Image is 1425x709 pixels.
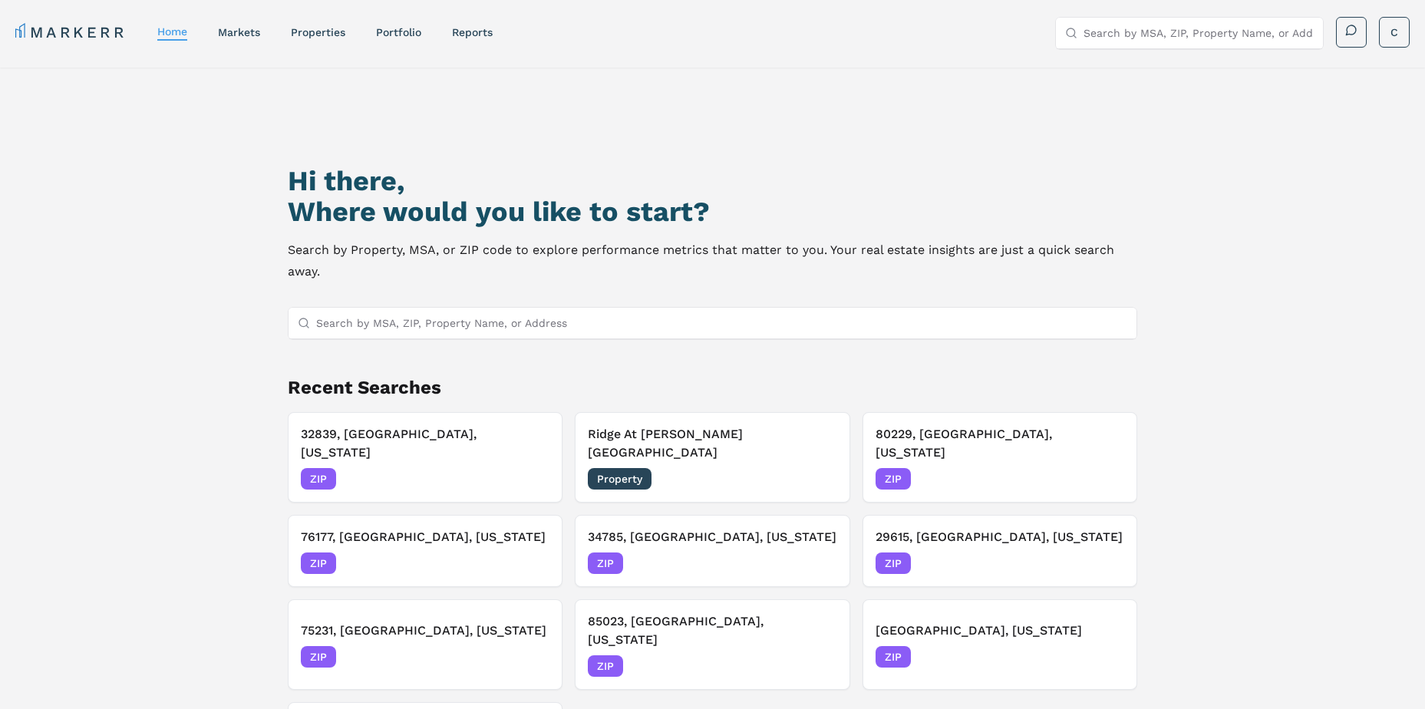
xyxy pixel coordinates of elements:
h3: 32839, [GEOGRAPHIC_DATA], [US_STATE] [301,425,550,462]
a: home [157,25,187,38]
h2: Recent Searches [288,375,1138,400]
a: Portfolio [376,26,421,38]
span: [DATE] [803,556,837,571]
button: Remove 29615, Greenville, South Carolina29615, [GEOGRAPHIC_DATA], [US_STATE]ZIP[DATE] [863,515,1138,587]
span: [DATE] [515,556,549,571]
button: Remove Ridge At Thornton StationRidge At [PERSON_NAME][GEOGRAPHIC_DATA]Property[DATE] [575,412,850,503]
span: ZIP [876,646,911,668]
span: [DATE] [515,471,549,486]
span: ZIP [301,468,336,490]
button: Remove 92110, San Diego, California[GEOGRAPHIC_DATA], [US_STATE]ZIP[DATE] [863,599,1138,690]
h2: Where would you like to start? [288,196,1138,227]
span: ZIP [876,468,911,490]
h3: [GEOGRAPHIC_DATA], [US_STATE] [876,622,1125,640]
span: [DATE] [1090,649,1124,664]
h3: 34785, [GEOGRAPHIC_DATA], [US_STATE] [588,528,837,546]
span: [DATE] [515,649,549,664]
h1: Hi there, [288,166,1138,196]
button: Remove 75231, Dallas, Texas75231, [GEOGRAPHIC_DATA], [US_STATE]ZIP[DATE] [288,599,563,690]
input: Search by MSA, ZIP, Property Name, or Address [1084,18,1314,48]
h3: 75231, [GEOGRAPHIC_DATA], [US_STATE] [301,622,550,640]
span: ZIP [588,552,623,574]
span: [DATE] [1090,556,1124,571]
span: [DATE] [803,658,837,674]
h3: 80229, [GEOGRAPHIC_DATA], [US_STATE] [876,425,1125,462]
button: C [1379,17,1410,48]
h3: 76177, [GEOGRAPHIC_DATA], [US_STATE] [301,528,550,546]
button: Remove 76177, Fort Worth, Texas76177, [GEOGRAPHIC_DATA], [US_STATE]ZIP[DATE] [288,515,563,587]
span: [DATE] [803,471,837,486]
a: reports [452,26,493,38]
a: properties [291,26,345,38]
span: ZIP [876,552,911,574]
h3: 29615, [GEOGRAPHIC_DATA], [US_STATE] [876,528,1125,546]
button: Remove 32839, Orlando, Florida32839, [GEOGRAPHIC_DATA], [US_STATE]ZIP[DATE] [288,412,563,503]
p: Search by Property, MSA, or ZIP code to explore performance metrics that matter to you. Your real... [288,239,1138,282]
h3: Ridge At [PERSON_NAME][GEOGRAPHIC_DATA] [588,425,837,462]
input: Search by MSA, ZIP, Property Name, or Address [316,308,1128,338]
span: ZIP [588,655,623,677]
span: ZIP [301,646,336,668]
span: C [1390,25,1398,40]
span: ZIP [301,552,336,574]
button: Remove 34785, Wildwood, Florida34785, [GEOGRAPHIC_DATA], [US_STATE]ZIP[DATE] [575,515,850,587]
span: [DATE] [1090,471,1124,486]
button: Remove 80229, Thornton, Colorado80229, [GEOGRAPHIC_DATA], [US_STATE]ZIP[DATE] [863,412,1138,503]
a: markets [218,26,260,38]
span: Property [588,468,651,490]
a: MARKERR [15,21,127,43]
button: Remove 85023, Phoenix, Arizona85023, [GEOGRAPHIC_DATA], [US_STATE]ZIP[DATE] [575,599,850,690]
h3: 85023, [GEOGRAPHIC_DATA], [US_STATE] [588,612,837,649]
